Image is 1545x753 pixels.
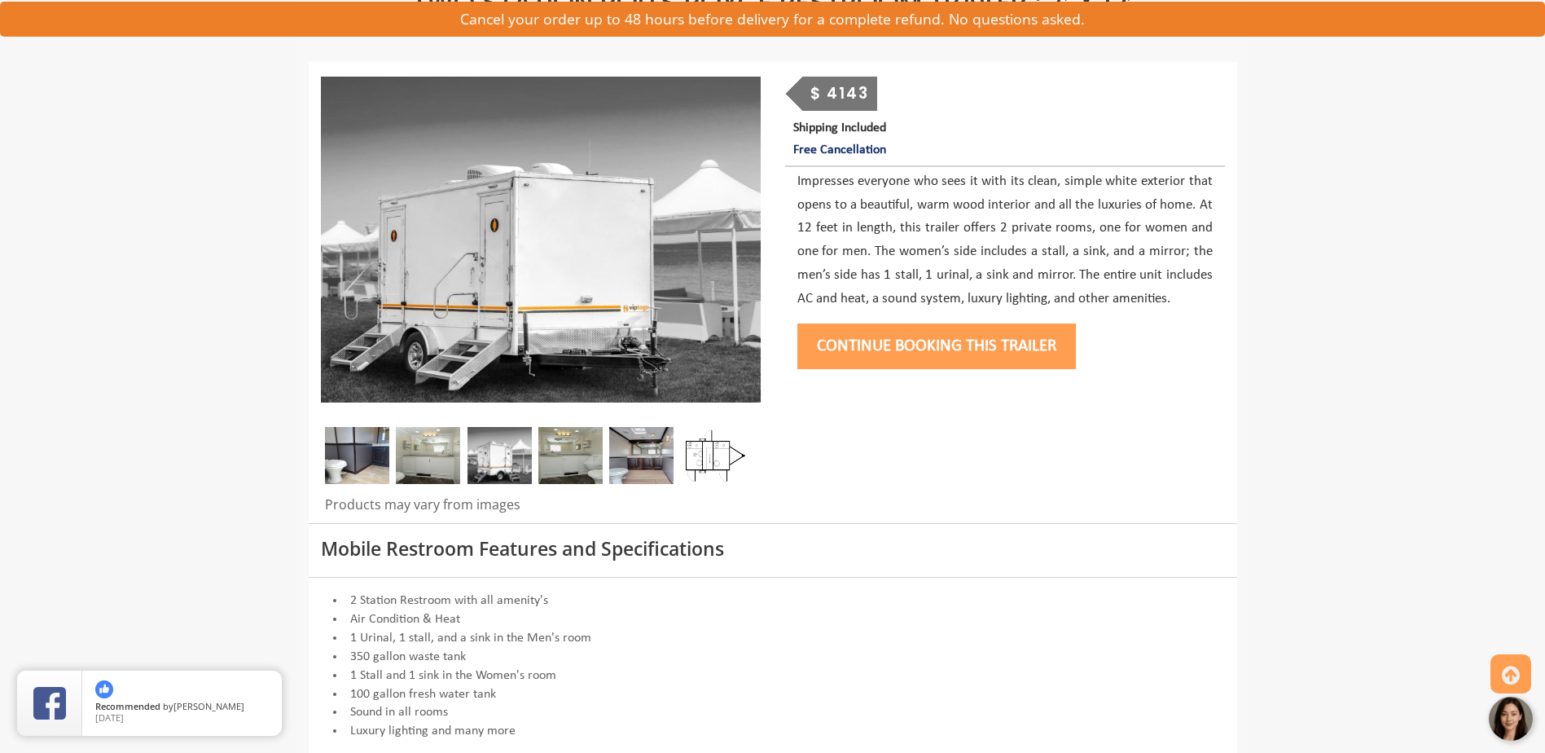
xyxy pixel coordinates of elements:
img: Floor Plan of 2 station restroom with sink and toilet [681,427,745,484]
li: 1 Urinal, 1 stall, and a sink in the Men's room [321,629,1225,648]
p: Shipping Included [793,117,1224,161]
li: 2 Station Restroom with all amenity's [321,592,1225,610]
img: A mini restroom trailer with two separate stations and separate doors for males and females [467,427,532,484]
h3: Mobile Restroom Features and Specifications [321,539,1225,559]
img: A close view of inside of a station with a stall, mirror and cabinets [325,427,389,484]
p: Impresses everyone who sees it with its clean, simple white exterior that opens to a beautiful, w... [797,170,1213,311]
span: [PERSON_NAME] [173,700,244,712]
img: Review Rating [33,687,66,720]
li: 1 Stall and 1 sink in the Women's room [321,667,1225,685]
li: Air Condition & Heat [321,610,1225,629]
div: $ 4143 [802,77,877,111]
button: Continue Booking this trailer [797,324,1076,369]
li: Sound in all rooms [321,703,1225,722]
span: [DATE] [95,711,124,724]
span: Recommended [95,700,160,712]
li: 100 gallon fresh water tank [321,685,1225,704]
img: Gel 2 station 02 [396,427,460,484]
li: 350 gallon waste tank [321,648,1225,667]
span: Free Cancellation [793,143,886,156]
iframe: Live Chat Button [1301,685,1545,753]
img: Side view of two station restroom trailer with separate doors for males and females [321,77,761,403]
div: Products may vary from images [321,495,761,523]
img: Gel 2 station 03 [538,427,603,484]
li: Luxury lighting and many more [321,722,1225,741]
img: A close view of inside of a station with a stall, mirror and cabinets [609,427,674,484]
img: thumbs up icon [95,680,113,698]
span: by [95,702,269,713]
a: Continue Booking this trailer [797,337,1076,354]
